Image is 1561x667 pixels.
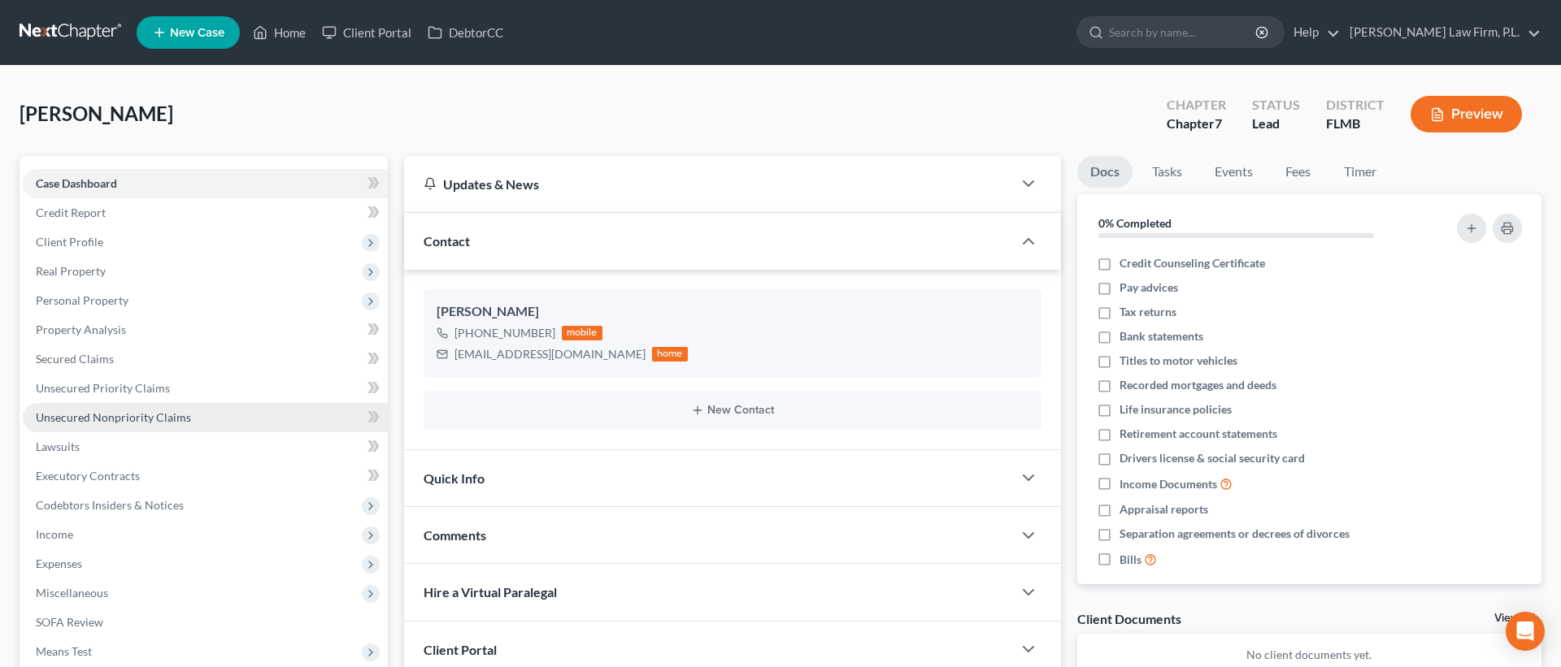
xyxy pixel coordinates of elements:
[1098,216,1172,230] strong: 0% Completed
[1252,96,1300,115] div: Status
[245,18,314,47] a: Home
[1120,255,1265,271] span: Credit Counseling Certificate
[36,323,126,336] span: Property Analysis
[1120,501,1208,518] span: Appraisal reports
[1167,96,1226,115] div: Chapter
[1139,156,1195,188] a: Tasks
[36,498,184,512] span: Codebtors Insiders & Notices
[1252,115,1300,133] div: Lead
[170,27,224,39] span: New Case
[454,325,555,341] div: [PHONE_NUMBER]
[23,315,388,344] a: Property Analysis
[23,403,388,432] a: Unsecured Nonpriority Claims
[23,344,388,374] a: Secured Claims
[36,586,108,600] span: Miscellaneous
[424,175,993,193] div: Updates & News
[1120,279,1178,296] span: Pay advices
[1494,613,1535,624] a: View All
[1341,18,1541,47] a: [PERSON_NAME] Law Firm, P.L.
[36,469,140,483] span: Executory Contracts
[1506,612,1545,651] div: Open Intercom Messenger
[424,233,470,249] span: Contact
[424,584,557,600] span: Hire a Virtual Paralegal
[1120,328,1203,344] span: Bank statements
[424,642,497,657] span: Client Portal
[36,352,114,366] span: Secured Claims
[36,235,103,249] span: Client Profile
[36,527,73,541] span: Income
[36,440,80,453] span: Lawsuits
[1109,17,1258,47] input: Search by name...
[36,557,82,570] span: Expenses
[1077,610,1181,627] div: Client Documents
[36,381,170,395] span: Unsecured Priority Claims
[36,264,106,278] span: Real Property
[1167,115,1226,133] div: Chapter
[23,198,388,227] a: Credit Report
[1215,115,1222,131] span: 7
[23,432,388,461] a: Lawsuits
[1326,115,1385,133] div: FLMB
[454,346,646,362] div: [EMAIL_ADDRESS][DOMAIN_NAME]
[1120,377,1276,393] span: Recorded mortgages and deeds
[23,169,388,198] a: Case Dashboard
[36,206,106,219] span: Credit Report
[1120,476,1217,492] span: Income Documents
[1326,96,1385,115] div: District
[562,326,602,340] div: mobile
[652,347,688,362] div: home
[23,374,388,403] a: Unsecured Priority Claims
[1120,450,1305,466] span: Drivers license & social security card
[1285,18,1340,47] a: Help
[437,404,1028,417] button: New Contact
[36,410,191,424] span: Unsecured Nonpriority Claims
[36,293,128,307] span: Personal Property
[424,470,485,486] span: Quick Info
[1120,401,1232,418] span: Life insurance policies
[20,102,173,125] span: [PERSON_NAME]
[36,644,92,658] span: Means Test
[420,18,511,47] a: DebtorCC
[1077,156,1133,188] a: Docs
[36,615,103,629] span: SOFA Review
[437,302,1028,322] div: [PERSON_NAME]
[1272,156,1324,188] a: Fees
[1202,156,1266,188] a: Events
[1120,552,1141,568] span: Bills
[424,527,486,543] span: Comments
[36,176,117,190] span: Case Dashboard
[1331,156,1389,188] a: Timer
[23,461,388,491] a: Executory Contracts
[1411,96,1522,132] button: Preview
[23,608,388,637] a: SOFA Review
[1120,426,1277,442] span: Retirement account statements
[1120,526,1350,542] span: Separation agreements or decrees of divorces
[1120,304,1176,320] span: Tax returns
[1120,353,1237,369] span: Titles to motor vehicles
[314,18,420,47] a: Client Portal
[1090,647,1528,663] p: No client documents yet.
